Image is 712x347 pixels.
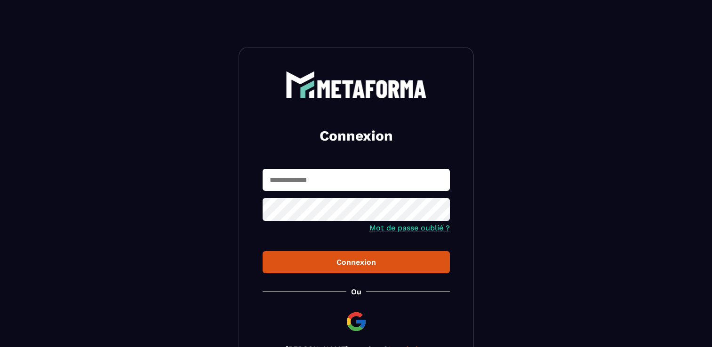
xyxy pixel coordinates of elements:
[263,251,450,273] button: Connexion
[270,258,442,267] div: Connexion
[351,287,361,296] p: Ou
[274,126,439,145] h2: Connexion
[345,310,368,333] img: google
[369,223,450,232] a: Mot de passe oublié ?
[286,71,427,98] img: logo
[263,71,450,98] a: logo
